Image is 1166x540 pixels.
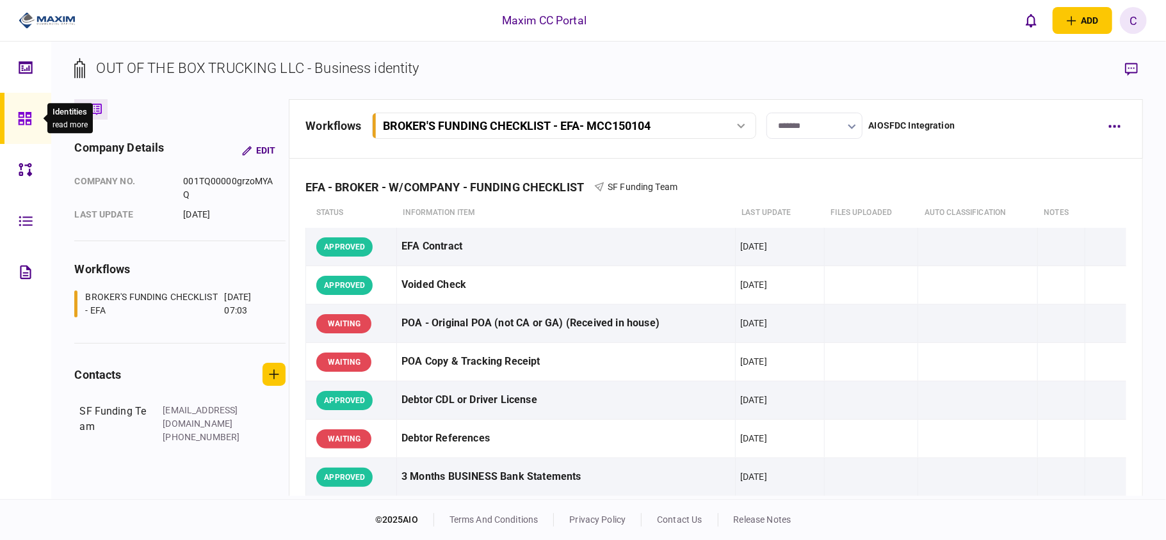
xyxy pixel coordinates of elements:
[316,468,373,487] div: APPROVED
[74,366,121,383] div: contacts
[608,182,677,192] span: SF Funding Team
[316,237,373,257] div: APPROVED
[316,314,371,333] div: WAITING
[316,276,373,295] div: APPROVED
[825,198,918,228] th: Files uploaded
[569,514,626,525] a: privacy policy
[163,404,246,431] div: [EMAIL_ADDRESS][DOMAIN_NAME]
[1037,198,1085,228] th: notes
[85,290,221,317] div: BROKER'S FUNDING CHECKLIST - EFA
[657,514,702,525] a: contact us
[740,355,767,368] div: [DATE]
[1018,7,1045,34] button: open notifications list
[53,120,88,129] button: read more
[79,404,150,444] div: SF Funding Team
[74,175,170,202] div: company no.
[183,175,276,202] div: 001TQ00000grzoMYAQ
[401,271,731,299] div: Voided Check
[502,12,587,29] div: Maxim CC Portal
[740,240,767,253] div: [DATE]
[735,198,824,228] th: last update
[384,119,651,132] div: BROKER'S FUNDING CHECKLIST - EFA - MCC150104
[401,309,731,338] div: POA - Original POA (not CA or GA) (Received in house)
[53,106,88,118] div: Identities
[740,393,767,406] div: [DATE]
[305,117,361,134] div: workflows
[74,290,270,317] a: BROKER'S FUNDING CHECKLIST - EFA[DATE] 07:03
[74,139,164,162] div: company details
[401,386,731,415] div: Debtor CDL or Driver License
[740,278,767,291] div: [DATE]
[734,514,791,525] a: release notes
[225,290,270,317] div: [DATE] 07:03
[183,208,276,221] div: [DATE]
[74,260,286,278] div: workflows
[401,232,731,261] div: EFA Contract
[1053,7,1112,34] button: open adding identity options
[740,317,767,330] div: [DATE]
[397,198,736,228] th: Information item
[740,470,767,483] div: [DATE]
[306,198,397,228] th: status
[449,514,538,525] a: terms and conditions
[163,431,246,444] div: [PHONE_NUMBER]
[305,180,594,194] div: EFA - BROKER - W/COMPANY - FUNDING CHECKLIST
[375,513,434,527] div: © 2025 AIO
[401,463,731,491] div: 3 Months BUSINESS Bank Statements
[372,113,756,139] button: BROKER'S FUNDING CHECKLIST - EFA- MCC150104
[1120,7,1147,34] button: C
[316,353,371,372] div: WAITING
[316,429,371,449] div: WAITING
[74,208,170,221] div: last update
[19,11,76,30] img: client company logo
[401,347,731,376] div: POA Copy & Tracking Receipt
[740,432,767,445] div: [DATE]
[232,139,286,162] button: Edit
[869,119,955,132] div: AIOSFDC Integration
[918,198,1038,228] th: auto classification
[401,424,731,453] div: Debtor References
[316,391,373,410] div: APPROVED
[96,58,419,79] div: OUT OF THE BOX TRUCKING LLC - Business identity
